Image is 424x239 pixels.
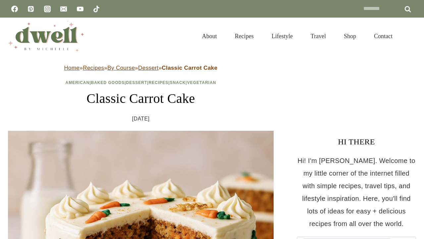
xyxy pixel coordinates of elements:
a: By Course [107,65,135,71]
nav: Primary Navigation [193,25,401,48]
a: TikTok [90,2,103,16]
a: Recipes [226,25,263,48]
a: Baked Goods [91,80,125,85]
a: Vegetarian [187,80,216,85]
p: Hi! I'm [PERSON_NAME]. Welcome to my little corner of the internet filled with simple recipes, tr... [297,154,416,230]
h3: HI THERE [297,136,416,148]
a: American [66,80,90,85]
a: Dessert [138,65,158,71]
a: Snack [170,80,186,85]
a: Shop [335,25,365,48]
h1: Classic Carrot Cake [8,89,274,109]
span: | | | | | [66,80,216,85]
a: Recipes [149,80,169,85]
a: Instagram [41,2,54,16]
a: Travel [302,25,335,48]
a: About [193,25,226,48]
strong: Classic Carrot Cake [162,65,217,71]
button: View Search Form [405,31,416,42]
img: DWELL by michelle [8,21,84,51]
a: YouTube [74,2,87,16]
span: » » » » [64,65,217,71]
a: Email [57,2,70,16]
a: Facebook [8,2,21,16]
a: Pinterest [24,2,37,16]
time: [DATE] [132,114,150,124]
a: Recipes [83,65,104,71]
a: Home [64,65,79,71]
a: Contact [365,25,401,48]
a: Lifestyle [263,25,302,48]
a: Dessert [126,80,147,85]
